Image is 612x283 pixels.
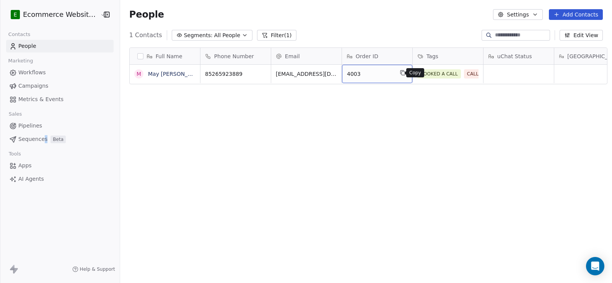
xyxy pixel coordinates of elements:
[148,71,251,77] a: May [PERSON_NAME] [PERSON_NAME]
[18,162,32,170] span: Apps
[6,93,114,106] a: Metrics & Events
[214,31,240,39] span: All People
[184,31,213,39] span: Segments:
[6,66,114,79] a: Workflows
[14,11,17,18] span: E
[18,69,46,77] span: Workflows
[549,9,603,20] button: Add Contacts
[72,266,115,272] a: Help & Support
[413,48,483,64] div: Tags
[18,82,48,90] span: Campaigns
[18,135,47,143] span: Sequences
[464,69,525,79] span: CALL DONE ( HIGH INTENT )
[200,48,271,64] div: Phone Number
[276,70,337,78] span: [EMAIL_ADDRESS][DOMAIN_NAME]
[18,95,63,103] span: Metrics & Events
[483,48,554,64] div: uChat Status
[347,70,394,78] span: 4003
[271,48,342,64] div: Email
[6,173,114,185] a: AI Agents
[586,257,604,275] div: Open Intercom Messenger
[497,52,532,60] span: uChat Status
[5,55,36,67] span: Marketing
[9,8,95,21] button: EEcommerce Website Builder
[5,148,24,160] span: Tools
[205,70,266,78] span: 85265923889
[285,52,300,60] span: Email
[129,31,162,40] span: 1 Contacts
[18,122,42,130] span: Pipelines
[129,9,164,20] span: People
[23,10,98,20] span: Ecommerce Website Builder
[50,136,66,143] span: Beta
[257,30,296,41] button: Filter(1)
[130,48,200,64] div: Full Name
[6,133,114,146] a: SequencesBeta
[18,42,36,50] span: People
[5,108,25,120] span: Sales
[6,159,114,172] a: Apps
[137,70,141,78] div: M
[80,266,115,272] span: Help & Support
[214,52,254,60] span: Phone Number
[6,119,114,132] a: Pipelines
[493,9,542,20] button: Settings
[560,30,603,41] button: Edit View
[130,65,200,278] div: grid
[18,175,44,183] span: AI Agents
[426,52,438,60] span: Tags
[6,80,114,92] a: Campaigns
[356,52,378,60] span: Order ID
[5,29,34,40] span: Contacts
[6,40,114,52] a: People
[156,52,182,60] span: Full Name
[417,69,461,79] span: BOOKED A CALL
[342,48,412,64] div: Order ID
[409,70,421,76] p: Copy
